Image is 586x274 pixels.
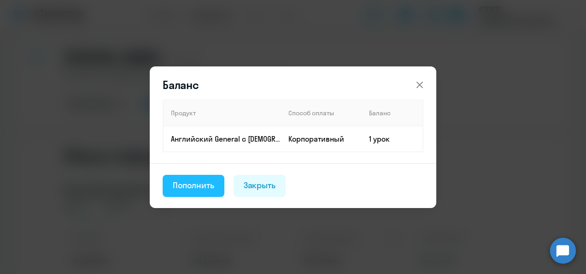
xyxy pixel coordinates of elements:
button: Пополнить [163,175,224,197]
td: 1 урок [362,126,423,152]
th: Баланс [362,100,423,126]
p: Английский General с [DEMOGRAPHIC_DATA] преподавателем [171,134,281,144]
header: Баланс [150,77,436,92]
td: Корпоративный [281,126,362,152]
div: Пополнить [173,179,214,191]
div: Закрыть [244,179,276,191]
button: Закрыть [234,175,286,197]
th: Продукт [163,100,281,126]
th: Способ оплаты [281,100,362,126]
